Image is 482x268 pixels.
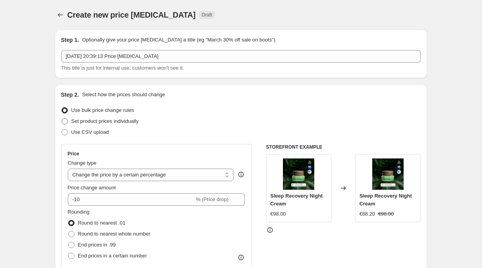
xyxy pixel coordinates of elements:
span: Sleep Recovery Night Cream [359,193,412,207]
div: €98.00 [270,210,286,218]
span: Sleep Recovery Night Cream [270,193,323,207]
button: Price change jobs [55,9,66,20]
span: Use bulk price change rules [71,107,134,113]
span: Rounding [68,209,90,215]
span: Change type [68,160,97,166]
span: Round to nearest .01 [78,220,125,226]
img: NightCreamEnglish_80x.png [372,158,404,190]
h2: Step 2. [61,91,79,99]
strike: €98.00 [378,210,394,218]
span: Round to nearest whole number [78,231,150,237]
span: Create new price [MEDICAL_DATA] [67,11,196,19]
span: End prices in .99 [78,242,116,248]
span: Draft [202,12,212,18]
h2: Step 1. [61,36,79,44]
span: Price change amount [68,185,116,191]
p: Select how the prices should change [82,91,165,99]
img: NightCreamEnglish_80x.png [283,158,314,190]
span: This title is just for internal use, customers won't see it [61,65,183,71]
span: Set product prices individually [71,118,139,124]
span: % (Price drop) [196,196,228,202]
div: help [237,171,245,178]
span: End prices in a certain number [78,253,147,259]
input: -15 [68,193,194,206]
div: €88.20 [359,210,375,218]
h6: STOREFRONT EXAMPLE [266,144,421,150]
h3: Price [68,151,79,157]
input: 30% off holiday sale [61,50,421,63]
span: Use CSV upload [71,129,109,135]
p: Optionally give your price [MEDICAL_DATA] a title (eg "March 30% off sale on boots") [82,36,275,44]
